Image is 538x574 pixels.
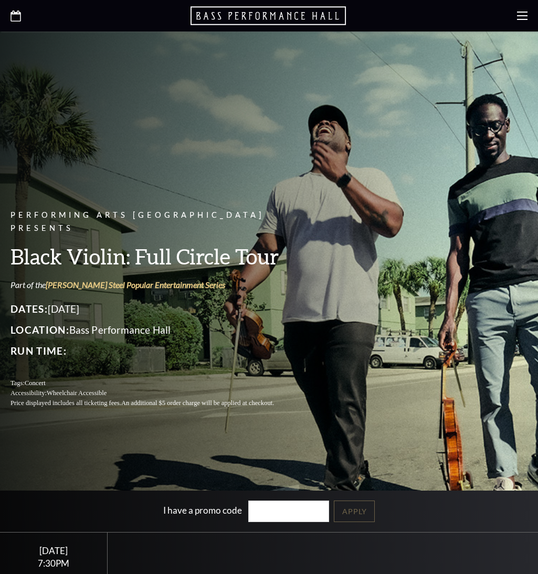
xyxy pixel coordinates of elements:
div: 7:30PM [13,559,95,568]
span: Location: [10,324,69,336]
span: An additional $5 order charge will be applied at checkout. [121,399,274,407]
span: Dates: [10,303,48,315]
span: Wheelchair Accessible [47,389,107,397]
p: [DATE] [10,301,299,317]
p: Accessibility: [10,388,299,398]
span: Concert [25,379,46,387]
p: Performing Arts [GEOGRAPHIC_DATA] Presents [10,209,299,235]
a: [PERSON_NAME] Steel Popular Entertainment Series [46,280,225,290]
p: Price displayed includes all ticketing fees. [10,398,299,408]
p: Bass Performance Hall [10,322,299,338]
p: Tags: [10,378,299,388]
label: I have a promo code [163,505,242,516]
div: [DATE] [13,545,95,556]
span: Run Time: [10,345,67,357]
h3: Black Violin: Full Circle Tour [10,243,299,270]
p: Part of the [10,279,299,291]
